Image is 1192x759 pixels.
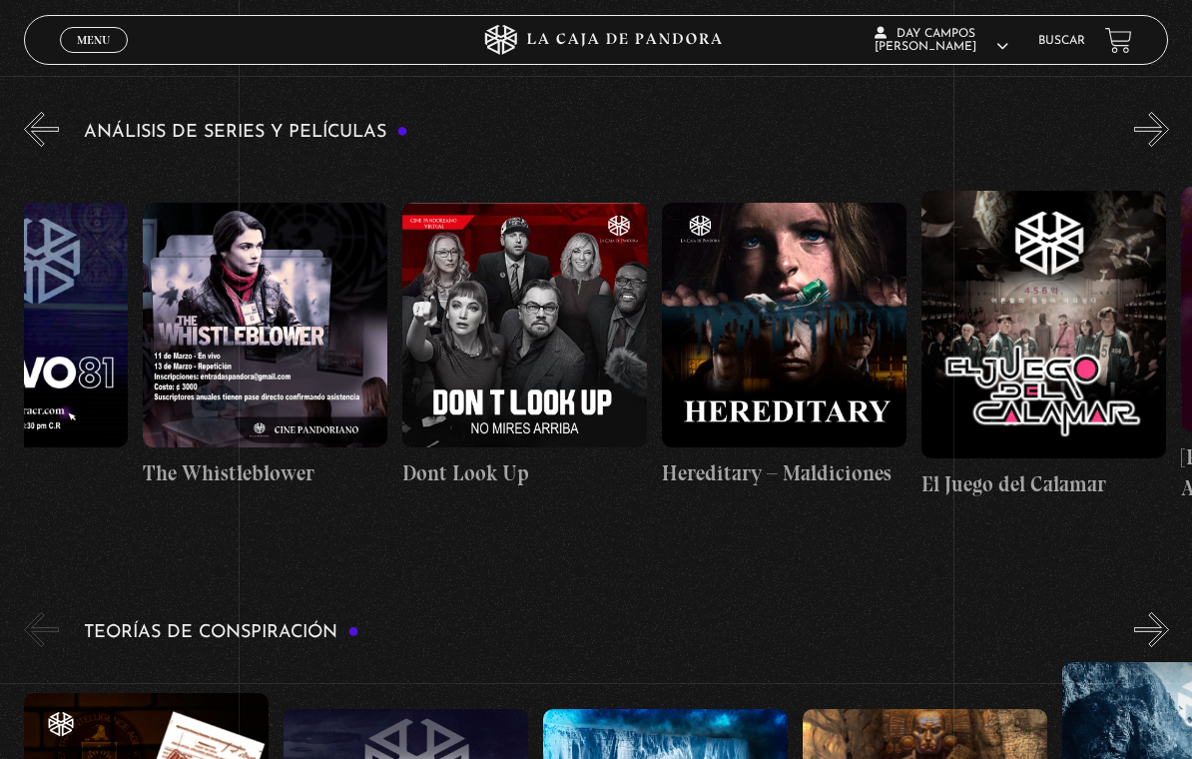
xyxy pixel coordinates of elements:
[662,162,906,528] a: Hereditary – Maldiciones
[921,468,1166,500] h4: El Juego del Calamar
[1038,35,1085,47] a: Buscar
[84,623,359,642] h3: Teorías de Conspiración
[77,34,110,46] span: Menu
[143,162,387,528] a: The Whistleblower
[70,51,117,65] span: Cerrar
[402,162,647,528] a: Dont Look Up
[1134,112,1169,147] button: Next
[1134,612,1169,647] button: Next
[662,457,906,489] h4: Hereditary – Maldiciones
[24,112,59,147] button: Previous
[24,612,59,647] button: Previous
[143,457,387,489] h4: The Whistleblower
[921,162,1166,528] a: El Juego del Calamar
[84,123,408,142] h3: Análisis de series y películas
[1105,27,1132,54] a: View your shopping cart
[402,457,647,489] h4: Dont Look Up
[875,28,1008,53] span: Day Campos [PERSON_NAME]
